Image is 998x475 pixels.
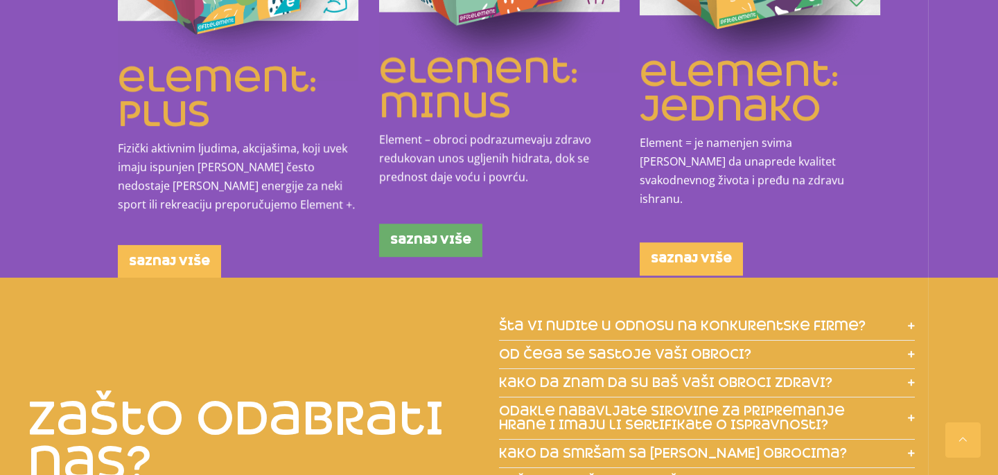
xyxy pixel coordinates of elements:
[118,140,358,215] p: Fizički aktivnim ljudima, akcijašima, koji uvek imaju ispunjen [PERSON_NAME] često nedostaje [PER...
[379,131,620,187] p: Element – obroci podrazumevaju zdravo redukovan unos ugljenih hidrata, dok se prednost daje voću ...
[379,48,578,128] a: element: minus
[390,235,471,246] span: saznaj više
[118,57,317,137] a: element: plus
[640,52,839,132] a: element: jednako
[499,447,847,460] span: kako da smršam sa [PERSON_NAME] obrocima?
[499,348,751,361] span: od čega se sastoje vaši obroci?
[651,253,732,265] span: saznaj više
[640,134,880,209] p: Element = je namenjen svima [PERSON_NAME] da unaprede kvalitet svakodnevnog života i pređu na zdr...
[379,224,482,257] a: saznaj više
[499,404,894,432] span: odakle nabavljate sirovine za pripremanje hrane i imaju li sertifikate o ispravnosti?
[129,256,210,267] span: saznaj više
[118,244,221,278] a: saznaj više
[499,319,866,333] span: šta vi nudite u odnosu na konkurentske firme?
[499,376,832,390] span: kako da znam da su baš vaši obroci zdravi?
[640,242,743,276] a: saznaj više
